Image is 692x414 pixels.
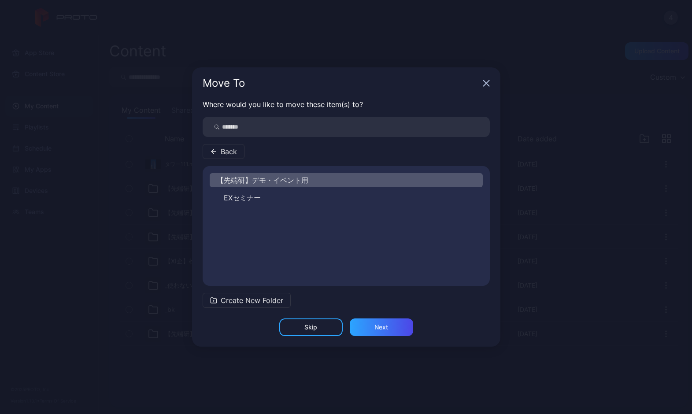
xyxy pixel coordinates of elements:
[221,146,237,157] span: Back
[350,318,413,336] button: Next
[203,293,291,308] button: Create New Folder
[304,324,317,331] div: Skip
[203,99,490,110] p: Where would you like to move these item(s) to?
[374,324,388,331] div: Next
[221,295,283,306] span: Create New Folder
[217,175,308,185] span: 【先端研】デモ・イベント用
[203,78,479,89] div: Move To
[224,192,261,203] span: EXセミナー
[203,144,244,159] button: Back
[279,318,343,336] button: Skip
[210,191,483,205] button: EXセミナー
